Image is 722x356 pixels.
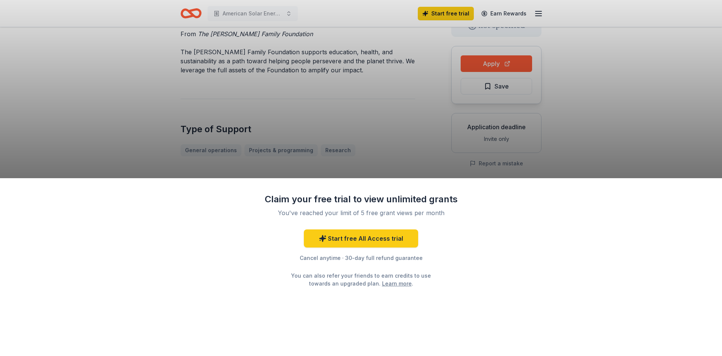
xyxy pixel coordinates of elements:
div: Cancel anytime · 30-day full refund guarantee [263,254,459,263]
a: Learn more [382,280,412,287]
a: Start free All Access trial [304,229,418,248]
div: Claim your free trial to view unlimited grants [263,193,459,205]
div: You can also refer your friends to earn credits to use towards an upgraded plan. . [284,272,438,287]
div: You've reached your limit of 5 free grant views per month [272,208,450,217]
